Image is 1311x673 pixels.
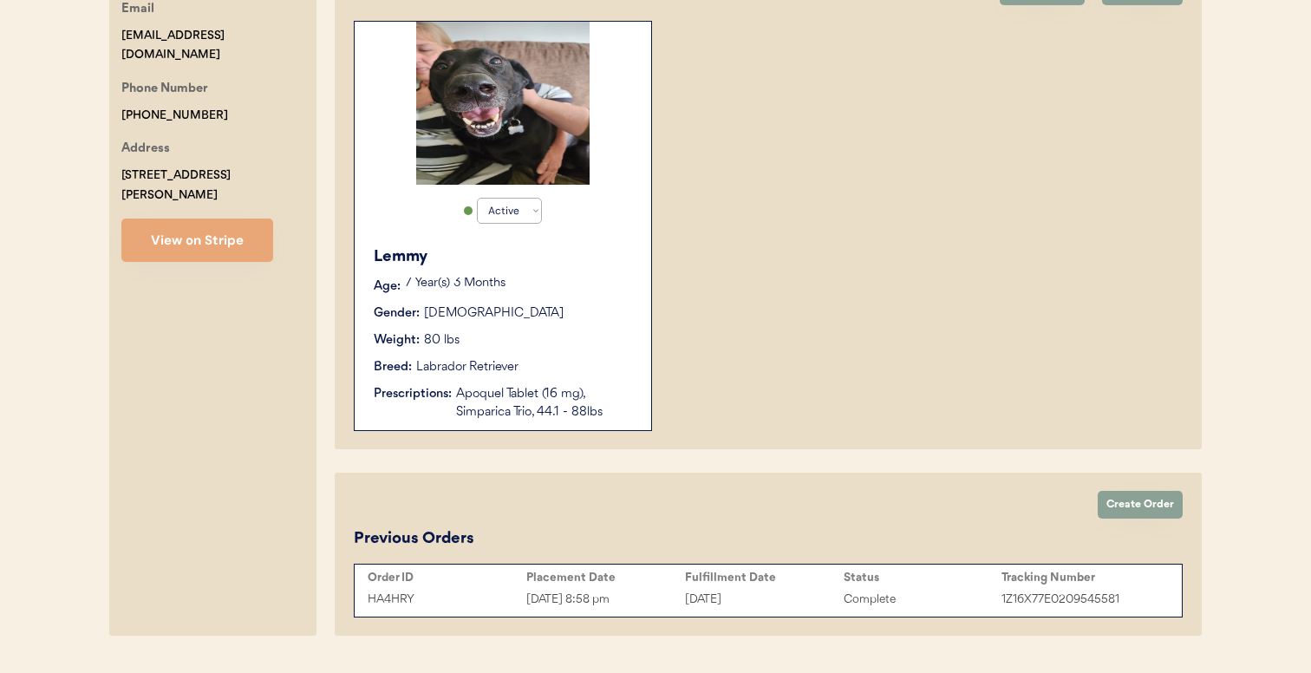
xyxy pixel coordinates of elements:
div: Breed: [374,358,412,376]
div: [STREET_ADDRESS][PERSON_NAME] [121,166,316,206]
div: Fulfillment Date [685,571,844,585]
div: Order ID [368,571,526,585]
div: Prescriptions: [374,385,452,403]
button: View on Stripe [121,219,273,262]
div: [DATE] 8:58 pm [526,590,685,610]
div: Address [121,139,170,160]
div: Gender: [374,304,420,323]
div: Previous Orders [354,527,474,551]
div: Phone Number [121,79,208,101]
div: Placement Date [526,571,685,585]
p: 7 Year(s) 3 Months [405,278,634,290]
button: Create Order [1098,491,1183,519]
div: [EMAIL_ADDRESS][DOMAIN_NAME] [121,26,316,66]
div: Age: [374,278,401,296]
div: Status [844,571,1002,585]
div: [DATE] [685,590,844,610]
div: [PHONE_NUMBER] [121,106,228,126]
div: Tracking Number [1001,571,1160,585]
div: Complete [844,590,1002,610]
div: 1Z16X77E0209545581 [1001,590,1160,610]
div: 80 lbs [424,331,460,350]
div: Lemmy [374,245,634,269]
img: 1000015089.jpg [416,22,590,185]
div: Weight: [374,331,420,350]
div: HA4HRY [368,590,526,610]
div: [DEMOGRAPHIC_DATA] [424,304,564,323]
div: Labrador Retriever [416,358,519,376]
div: Apoquel Tablet (16 mg), Simparica Trio, 44.1 - 88lbs [456,385,634,421]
